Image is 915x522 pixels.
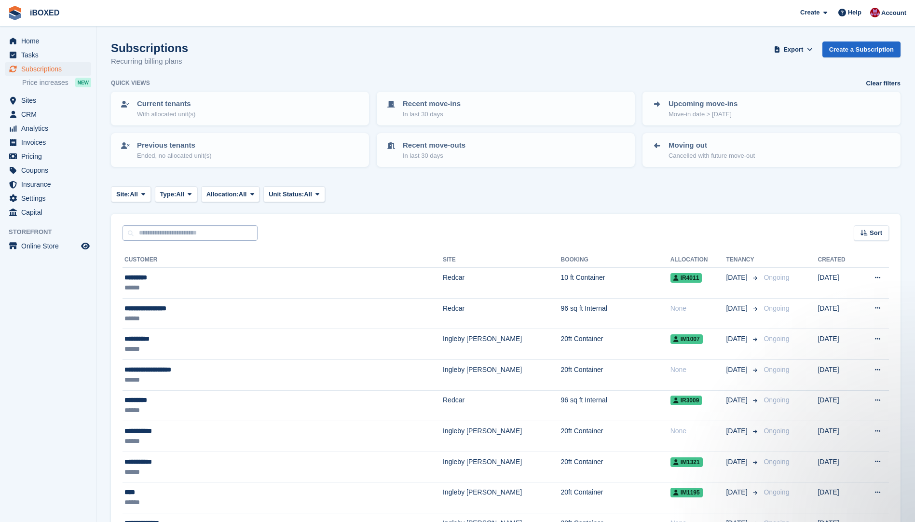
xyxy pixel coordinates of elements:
a: Previous tenants Ended, no allocated unit(s) [112,134,368,166]
span: Ongoing [764,304,789,312]
span: IR4011 [670,273,702,283]
span: IR3009 [670,396,702,405]
span: Ongoing [764,335,789,343]
span: Allocation: [206,190,239,199]
td: Ingleby [PERSON_NAME] [443,421,561,452]
span: IM1007 [670,334,703,344]
td: [DATE] [818,298,859,329]
th: Allocation [670,252,726,268]
p: In last 30 days [403,110,461,119]
button: Export [772,41,815,57]
td: 20ft Container [561,421,670,452]
th: Site [443,252,561,268]
span: Ongoing [764,488,789,496]
div: None [670,426,726,436]
td: 20ft Container [561,452,670,482]
span: Capital [21,206,79,219]
span: Ongoing [764,458,789,466]
button: Type: All [155,186,197,202]
span: Online Store [21,239,79,253]
td: Redcar [443,268,561,299]
a: Recent move-ins In last 30 days [378,93,634,124]
span: Type: [160,190,177,199]
span: Ongoing [764,427,789,435]
p: Previous tenants [137,140,212,151]
span: Price increases [22,78,68,87]
span: Ongoing [764,366,789,373]
span: All [176,190,184,199]
td: [DATE] [818,452,859,482]
span: [DATE] [726,273,749,283]
th: Customer [123,252,443,268]
span: Settings [21,192,79,205]
span: All [239,190,247,199]
p: Ended, no allocated unit(s) [137,151,212,161]
span: All [304,190,312,199]
span: Sites [21,94,79,107]
h1: Subscriptions [111,41,188,55]
span: Invoices [21,136,79,149]
span: Help [848,8,861,17]
span: Insurance [21,178,79,191]
div: None [670,365,726,375]
span: Pricing [21,150,79,163]
td: Ingleby [PERSON_NAME] [443,329,561,360]
span: [DATE] [726,395,749,405]
a: Price increases NEW [22,77,91,88]
span: [DATE] [726,487,749,497]
a: menu [5,239,91,253]
img: Amanda Forder [870,8,880,17]
td: 10 ft Container [561,268,670,299]
p: Moving out [669,140,755,151]
span: [DATE] [726,334,749,344]
span: All [130,190,138,199]
td: 96 sq ft Internal [561,298,670,329]
img: stora-icon-8386f47178a22dfd0bd8f6a31ec36ba5ce8667c1dd55bd0f319d3a0aa187defe.svg [8,6,22,20]
td: [DATE] [818,268,859,299]
a: menu [5,192,91,205]
td: Redcar [443,298,561,329]
span: Tasks [21,48,79,62]
span: [DATE] [726,365,749,375]
a: menu [5,94,91,107]
a: menu [5,150,91,163]
th: Created [818,252,859,268]
span: IM1321 [670,457,703,467]
span: Subscriptions [21,62,79,76]
span: CRM [21,108,79,121]
a: menu [5,34,91,48]
a: menu [5,136,91,149]
a: Clear filters [866,79,901,88]
th: Booking [561,252,670,268]
td: [DATE] [818,390,859,421]
a: menu [5,48,91,62]
span: IM1195 [670,488,703,497]
a: menu [5,108,91,121]
a: Preview store [80,240,91,252]
span: Coupons [21,164,79,177]
p: Cancelled with future move-out [669,151,755,161]
td: 20ft Container [561,482,670,513]
div: None [670,303,726,314]
td: Redcar [443,390,561,421]
a: Upcoming move-ins Move-in date > [DATE] [643,93,900,124]
span: Sort [870,228,882,238]
p: With allocated unit(s) [137,110,195,119]
a: menu [5,62,91,76]
th: Tenancy [726,252,760,268]
td: [DATE] [818,421,859,452]
span: [DATE] [726,457,749,467]
p: Recent move-ins [403,98,461,110]
span: Create [800,8,819,17]
td: Ingleby [PERSON_NAME] [443,452,561,482]
button: Site: All [111,186,151,202]
span: Ongoing [764,274,789,281]
a: Moving out Cancelled with future move-out [643,134,900,166]
span: [DATE] [726,303,749,314]
span: [DATE] [726,426,749,436]
button: Unit Status: All [263,186,325,202]
span: Unit Status: [269,190,304,199]
span: Account [881,8,906,18]
td: 20ft Container [561,329,670,360]
span: Site: [116,190,130,199]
